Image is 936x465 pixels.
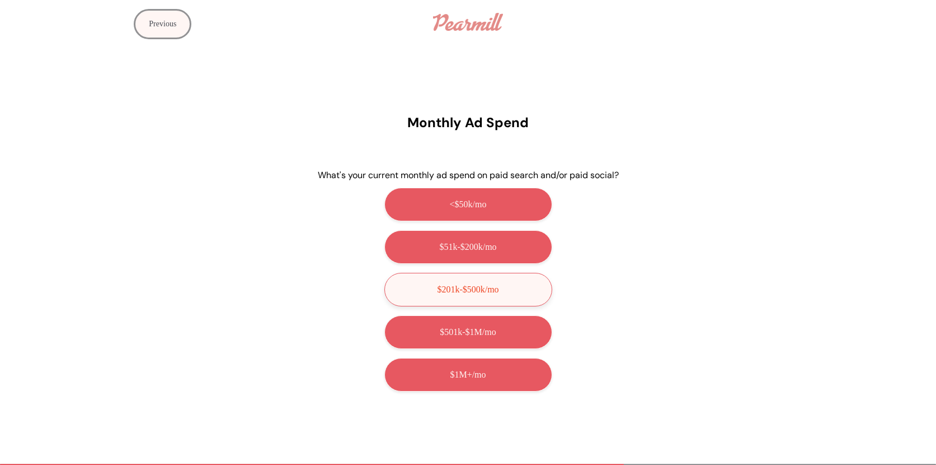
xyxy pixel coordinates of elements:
button: Previous [134,9,191,39]
p: $501k-$1M/mo [440,327,496,337]
p: $201k-$500k/mo [437,285,498,295]
p: $1M+/mo [450,370,486,380]
button: $1M+/mo [384,358,552,392]
a: Logo [427,7,509,36]
button: $501k-$1M/mo [384,315,552,349]
p: What's your current monthly ad spend on paid search and/or paid social? [318,169,619,181]
img: Logo [433,13,503,31]
button: $201k-$500k/mo [384,273,552,306]
h2: Monthly Ad Spend [407,114,529,131]
p: <$50k/mo [450,199,487,210]
p: $51k-$200k/mo [439,242,496,252]
button: $51k-$200k/mo [384,230,552,264]
button: <$50k/mo [384,188,552,221]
